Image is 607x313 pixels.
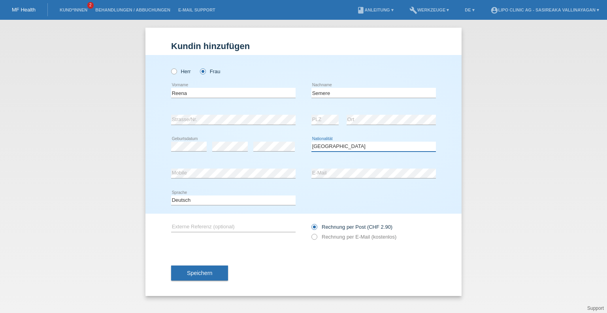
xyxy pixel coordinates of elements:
a: buildWerkzeuge ▾ [405,8,453,12]
i: account_circle [490,6,498,14]
a: MF Health [12,7,36,13]
input: Frau [200,68,205,74]
label: Rechnung per Post (CHF 2.90) [311,224,392,230]
input: Herr [171,68,176,74]
a: DE ▾ [461,8,478,12]
span: Speichern [187,270,212,276]
h1: Kundin hinzufügen [171,41,436,51]
label: Frau [200,68,220,74]
a: Support [587,305,604,311]
i: build [409,6,417,14]
input: Rechnung per E-Mail (kostenlos) [311,234,317,244]
i: book [357,6,365,14]
input: Rechnung per Post (CHF 2.90) [311,224,317,234]
span: 2 [87,2,94,9]
label: Herr [171,68,191,74]
a: account_circleLIPO CLINIC AG - Sasireaka Vallinayagan ▾ [486,8,603,12]
a: E-Mail Support [174,8,219,12]
a: Behandlungen / Abbuchungen [91,8,174,12]
button: Speichern [171,266,228,281]
a: bookAnleitung ▾ [353,8,398,12]
a: Kund*innen [56,8,91,12]
label: Rechnung per E-Mail (kostenlos) [311,234,396,240]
